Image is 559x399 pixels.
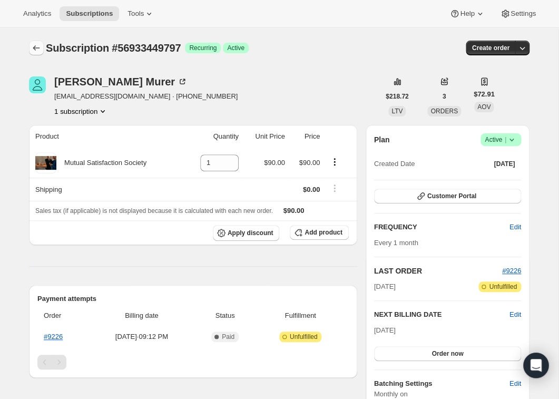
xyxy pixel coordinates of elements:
a: #9226 [44,333,63,340]
span: Analytics [23,9,51,18]
span: Every 1 month [374,239,418,247]
span: $90.00 [299,159,320,167]
span: 3 [443,92,446,101]
th: Unit Price [242,125,288,148]
span: Unfulfilled [290,333,318,341]
button: $218.72 [379,89,415,104]
span: [EMAIL_ADDRESS][DOMAIN_NAME] · [PHONE_NUMBER] [54,91,238,102]
span: Customer Portal [427,192,476,200]
th: Quantity [184,125,242,148]
nav: Pagination [37,355,349,369]
button: #9226 [502,266,521,276]
button: Order now [374,346,521,361]
th: Order [37,304,89,327]
h6: Batching Settings [374,378,509,389]
span: Billing date [92,310,191,321]
span: Active [227,44,244,52]
span: Edit [509,222,521,232]
span: Tools [128,9,144,18]
button: Apply discount [213,225,280,241]
button: Edit [503,219,527,236]
a: #9226 [502,267,521,275]
button: Shipping actions [326,182,343,194]
span: Edit [509,378,521,389]
div: Open Intercom Messenger [523,353,548,378]
span: Create order [472,44,509,52]
button: Analytics [17,6,57,21]
button: Edit [509,309,521,320]
th: Shipping [29,178,184,201]
span: $90.00 [264,159,285,167]
span: Help [460,9,474,18]
h2: NEXT BILLING DATE [374,309,509,320]
span: Subscription #56933449797 [46,42,181,54]
span: Paid [222,333,234,341]
button: Help [443,6,491,21]
div: Mutual Satisfaction Society [56,158,146,168]
span: Active [485,134,517,145]
h2: LAST ORDER [374,266,502,276]
button: [DATE] [487,157,521,171]
span: [DATE] [374,326,396,334]
button: Product actions [326,156,343,168]
span: ORDERS [430,108,457,115]
span: Henrik Murer [29,76,46,93]
span: Apply discount [228,229,273,237]
span: Subscriptions [66,9,113,18]
span: Add product [305,228,342,237]
button: Subscriptions [29,41,44,55]
span: AOV [477,103,491,111]
h2: Plan [374,134,390,145]
button: Customer Portal [374,189,521,203]
button: 3 [436,89,453,104]
span: $90.00 [283,207,305,215]
span: $72.91 [474,89,495,100]
button: Create order [466,41,516,55]
button: Settings [494,6,542,21]
button: Subscriptions [60,6,119,21]
span: [DATE] · 09:12 PM [92,332,191,342]
span: $218.72 [386,92,408,101]
th: Price [288,125,323,148]
button: Add product [290,225,348,240]
h2: FREQUENCY [374,222,509,232]
span: Recurring [189,44,217,52]
span: [DATE] [374,281,396,292]
span: | [505,135,506,144]
h2: Payment attempts [37,294,349,304]
span: LTV [391,108,403,115]
span: Fulfillment [258,310,342,321]
span: Status [198,310,252,321]
span: Order now [431,349,463,358]
span: Unfulfilled [489,283,517,291]
span: Settings [511,9,536,18]
span: [DATE] [494,160,515,168]
div: [PERSON_NAME] Murer [54,76,188,87]
button: Tools [121,6,161,21]
span: Sales tax (if applicable) is not displayed because it is calculated with each new order. [35,207,273,215]
span: Created Date [374,159,415,169]
th: Product [29,125,184,148]
button: Product actions [54,106,108,116]
span: $0.00 [303,186,320,193]
button: Edit [503,375,527,392]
